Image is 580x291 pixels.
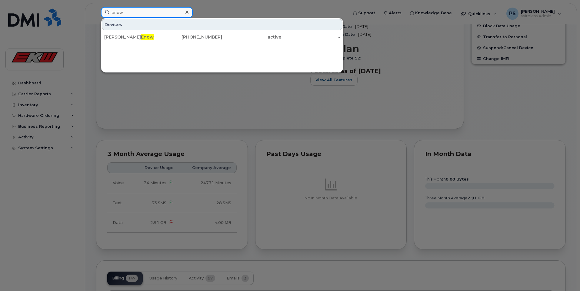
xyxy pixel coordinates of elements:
[281,34,340,40] div: -
[104,34,163,40] div: [PERSON_NAME]
[101,7,193,18] input: Find something...
[102,32,342,42] a: [PERSON_NAME]Enow[PHONE_NUMBER]active-
[102,19,342,30] div: Devices
[222,34,281,40] div: active
[163,34,222,40] div: [PHONE_NUMBER]
[141,34,154,40] span: Enow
